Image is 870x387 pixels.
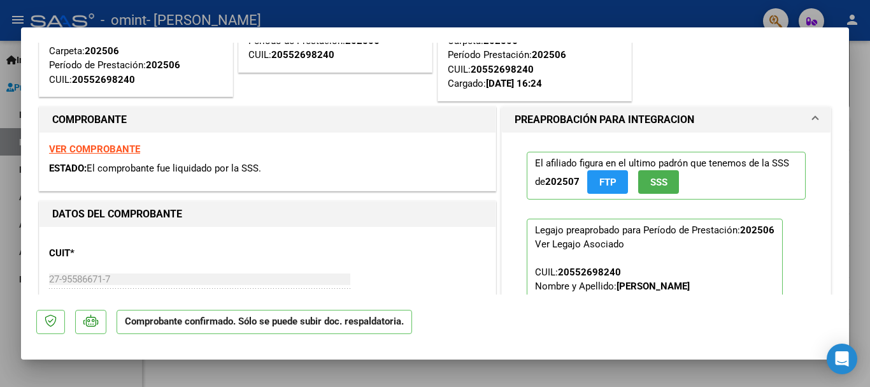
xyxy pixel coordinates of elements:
[345,35,380,47] strong: 202506
[52,208,182,220] strong: DATOS DEL COMPROBANTE
[587,170,628,194] button: FTP
[72,73,135,87] div: 20552698240
[87,163,261,174] span: El comprobante fue liquidado por la SSS.
[49,246,180,261] p: CUIT
[527,219,783,355] p: Legajo preaprobado para Período de Prestación:
[527,152,806,200] p: El afiliado figura en el ultimo padrón que tenemos de la SSS de
[502,107,831,133] mat-expansion-panel-header: PREAPROBACIÓN PARA INTEGRACION
[49,143,140,155] a: VER COMPROBANTE
[483,35,518,47] strong: 202506
[52,113,127,126] strong: COMPROBANTE
[545,176,580,187] strong: 202507
[638,170,679,194] button: SSS
[535,267,690,348] span: CUIL: Nombre y Apellido: Período Desde: Período Hasta: Admite Dependencia:
[49,163,87,174] span: ESTADO:
[515,112,694,128] h1: PREAPROBACIÓN PARA INTEGRACION
[740,224,774,236] strong: 202506
[827,344,857,374] div: Open Intercom Messenger
[486,78,542,89] strong: [DATE] 16:24
[117,310,412,335] p: Comprobante confirmado. Sólo se puede subir doc. respaldatoria.
[271,48,334,62] div: 20552698240
[532,49,566,61] strong: 202506
[85,45,119,57] strong: 202506
[650,177,667,188] span: SSS
[535,237,624,251] div: Ver Legajo Asociado
[599,177,617,188] span: FTP
[502,133,831,384] div: PREAPROBACIÓN PARA INTEGRACION
[617,281,690,292] strong: [PERSON_NAME]
[558,265,621,279] div: 20552698240
[471,62,534,77] div: 20552698240
[146,59,180,71] strong: 202506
